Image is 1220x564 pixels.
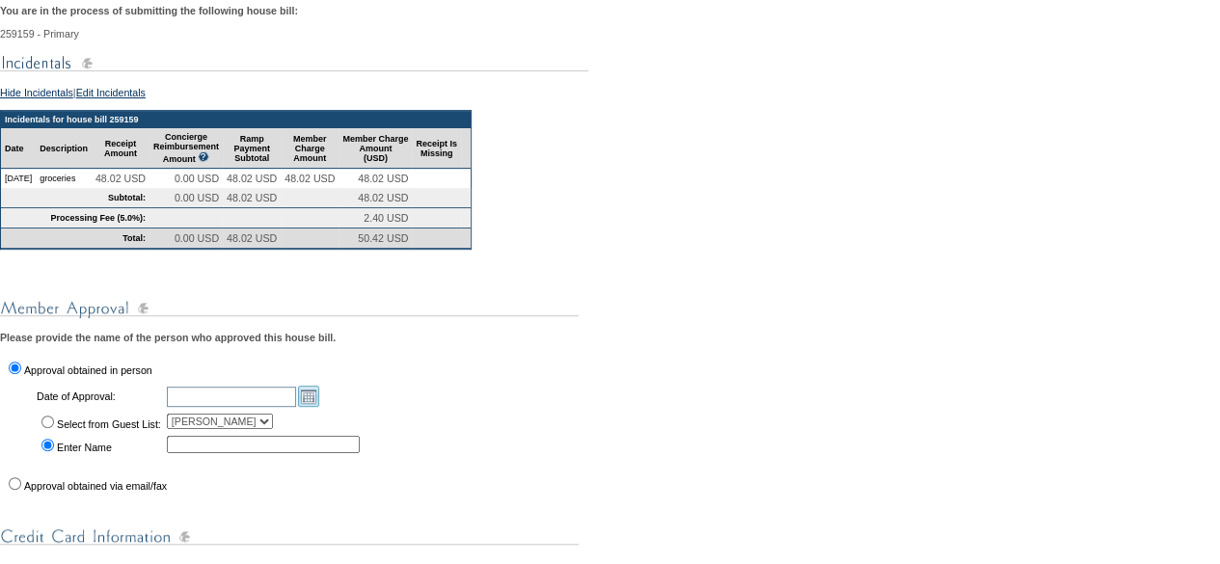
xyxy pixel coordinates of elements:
span: 48.02 USD [358,173,408,184]
label: Approval obtained in person [24,364,152,376]
span: 2.40 USD [364,212,408,224]
img: questionMark_lightBlue.gif [198,151,209,162]
span: 48.02 USD [227,173,277,184]
td: Date of Approval: [35,384,163,409]
td: Subtotal: [1,188,149,208]
td: Receipt Is Missing [412,128,461,169]
td: [DATE] [1,169,36,188]
label: Select from Guest List: [57,418,161,430]
td: Receipt Amount [92,128,149,169]
td: Ramp Payment Subtotal [223,128,281,169]
span: 48.02 USD [227,192,277,203]
span: 48.02 USD [95,173,146,184]
td: Member Charge Amount (USD) [339,128,412,169]
span: 0.00 USD [175,232,219,244]
span: 50.42 USD [358,232,408,244]
label: Approval obtained via email/fax [24,480,167,492]
span: 48.02 USD [227,232,277,244]
td: Processing Fee (5.0%): [1,208,149,228]
span: 48.02 USD [285,173,335,184]
span: 0.00 USD [175,173,219,184]
td: Member Charge Amount [281,128,339,169]
span: 48.02 USD [358,192,408,203]
td: Concierge Reimbursement Amount [149,128,223,169]
td: Incidentals for house bill 259159 [1,111,471,128]
td: groceries [36,169,92,188]
td: Total: [1,228,149,249]
span: 0.00 USD [175,192,219,203]
td: Description [36,128,92,169]
td: Date [1,128,36,169]
a: Open the calendar popup. [298,386,319,407]
a: Edit Incidentals [76,87,146,98]
label: Enter Name [57,442,112,453]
